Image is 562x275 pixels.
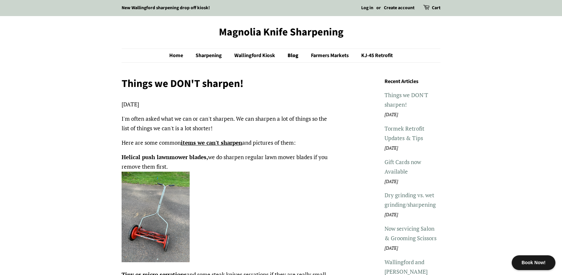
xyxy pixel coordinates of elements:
a: Things we DON'T sharpen! [385,91,428,108]
img: Oldschool mower blades? : r/sharpening [122,172,190,262]
strong: Helical push lawnmower blades, [122,153,208,161]
a: Log in [361,5,373,11]
strong: items we can't sharpen [181,139,242,146]
a: Gift Cards now Available [385,158,421,175]
a: Magnolia Knife Sharpening [122,26,440,38]
a: Create account [384,5,414,11]
em: [DATE] [385,245,398,251]
div: Book Now! [512,255,555,270]
a: Dry grinding vs. wet grinding/sharpening [385,191,436,208]
em: [DATE] [385,179,398,184]
a: Cart [432,4,440,12]
a: New Wallingford sharpening drop off kiosk! [122,5,210,11]
a: Sharpening [191,49,228,62]
time: [DATE] [122,100,139,108]
a: Farmers Markets [306,49,355,62]
a: Tormek Retrofit Updates & Tips [385,125,424,142]
a: Blog [283,49,305,62]
em: [DATE] [385,145,398,151]
a: KJ-45 Retrofit [356,49,393,62]
h3: Recent Articles [385,77,440,86]
a: Wallingford Kiosk [229,49,282,62]
p: we do sharpen regular lawn mower blades if you remove them first. [122,153,331,265]
em: [DATE] [385,112,398,117]
li: or [376,4,381,12]
a: Now servicing Salon & Grooming Scissors [385,225,436,242]
em: [DATE] [385,212,398,218]
a: Home [169,49,190,62]
h1: Things we DON'T sharpen! [122,77,331,90]
p: I'm often asked what we can or can't sharpen. We can sharpen a lot of things so the list of thing... [122,114,331,133]
p: Here are some common and pictures of them: [122,138,331,148]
